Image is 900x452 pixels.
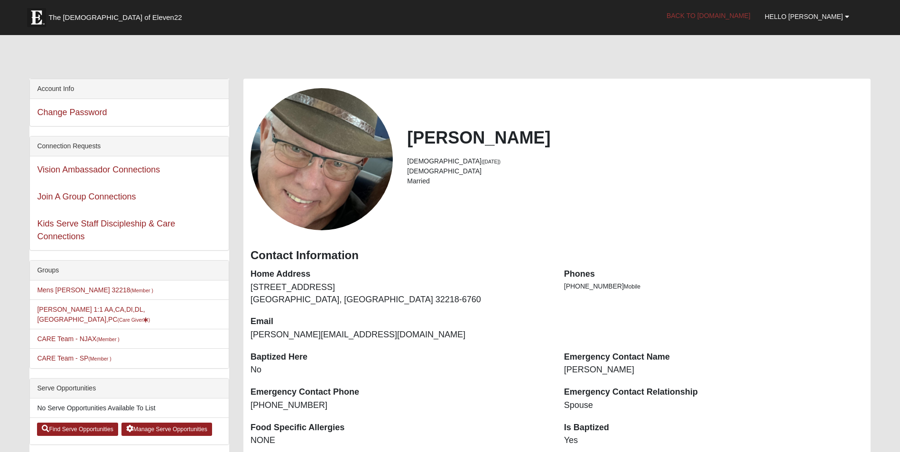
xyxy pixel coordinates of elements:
a: CARE Team - SP(Member ) [37,354,111,362]
span: Mobile [624,283,640,290]
img: Eleven22 logo [27,8,46,27]
a: CARE Team - NJAX(Member ) [37,335,119,343]
span: Hello [PERSON_NAME] [765,13,843,20]
a: View Fullsize Photo [251,88,393,230]
a: Kids Serve Staff Discipleship & Care Connections [37,219,175,241]
a: Hello [PERSON_NAME] [758,5,856,28]
dt: Baptized Here [251,351,550,363]
a: Manage Serve Opportunities [121,423,212,436]
a: Vision Ambassador Connections [37,165,160,174]
dd: Spouse [564,399,863,412]
div: Serve Opportunities [30,379,229,398]
small: (Member ) [88,356,111,362]
dd: [PERSON_NAME] [564,364,863,376]
small: (Member ) [130,288,153,293]
li: [DEMOGRAPHIC_DATA] [407,166,863,176]
h3: Contact Information [251,249,863,262]
li: [DEMOGRAPHIC_DATA] [407,156,863,166]
h2: [PERSON_NAME] [407,127,863,148]
span: The [DEMOGRAPHIC_DATA] of Eleven22 [48,13,182,22]
dt: Food Specific Allergies [251,422,550,434]
div: Connection Requests [30,136,229,156]
li: Married [407,176,863,186]
dd: [STREET_ADDRESS] [GEOGRAPHIC_DATA], [GEOGRAPHIC_DATA] 32218-6760 [251,281,550,306]
dt: Phones [564,268,863,280]
small: (Care Giver ) [118,317,150,323]
dt: Emergency Contact Name [564,351,863,363]
dd: [PERSON_NAME][EMAIL_ADDRESS][DOMAIN_NAME] [251,329,550,341]
dt: Email [251,316,550,328]
dt: Emergency Contact Phone [251,386,550,398]
li: No Serve Opportunities Available To List [30,398,229,418]
li: [PHONE_NUMBER] [564,281,863,291]
a: Join A Group Connections [37,192,136,201]
a: [PERSON_NAME] 1:1 AA,CA,DI,DL,[GEOGRAPHIC_DATA],PC(Care Giver) [37,306,150,323]
dd: NONE [251,434,550,447]
div: Groups [30,261,229,280]
dt: Emergency Contact Relationship [564,386,863,398]
dt: Is Baptized [564,422,863,434]
small: (Member ) [96,336,119,342]
small: ([DATE]) [482,159,501,164]
a: Mens [PERSON_NAME] 32218(Member ) [37,286,153,294]
dd: [PHONE_NUMBER] [251,399,550,412]
a: The [DEMOGRAPHIC_DATA] of Eleven22 [22,3,212,27]
a: Change Password [37,108,107,117]
dd: Yes [564,434,863,447]
div: Account Info [30,79,229,99]
a: Find Serve Opportunities [37,423,118,436]
dt: Home Address [251,268,550,280]
a: Back to [DOMAIN_NAME] [659,4,758,27]
dd: No [251,364,550,376]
